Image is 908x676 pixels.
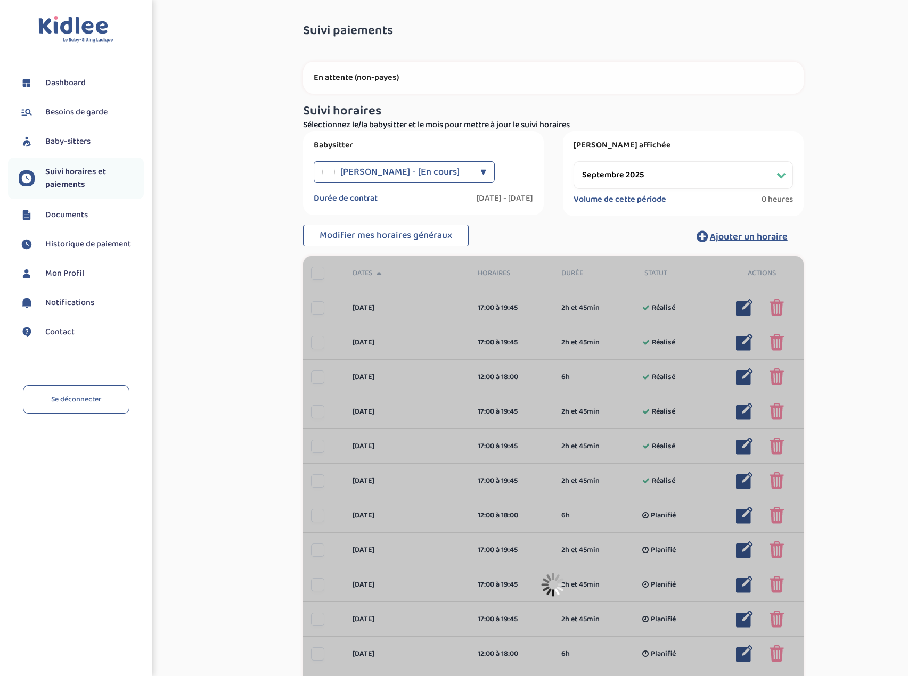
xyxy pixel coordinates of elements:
span: Mon Profil [45,267,84,280]
a: Suivi horaires et paiements [19,166,144,191]
span: Historique de paiement [45,238,131,251]
a: Baby-sitters [19,134,144,150]
a: Documents [19,207,144,223]
img: loader_sticker.gif [541,573,565,597]
img: contact.svg [19,324,35,340]
img: suivihoraire.svg [19,170,35,186]
img: notification.svg [19,295,35,311]
button: Modifier mes horaires généraux [303,225,469,247]
span: Suivi horaires et paiements [45,166,144,191]
span: Documents [45,209,88,221]
img: babysitters.svg [19,134,35,150]
label: Durée de contrat [314,193,378,204]
h3: Suivi horaires [303,104,804,118]
p: En attente (non-payes) [314,72,793,83]
label: [PERSON_NAME] affichée [574,140,793,151]
a: Contact [19,324,144,340]
img: dashboard.svg [19,75,35,91]
span: Suivi paiements [303,24,393,38]
div: ▼ [480,161,486,183]
span: Ajouter un horaire [710,229,788,244]
a: Besoins de garde [19,104,144,120]
a: Dashboard [19,75,144,91]
a: Historique de paiement [19,236,144,252]
span: Besoins de garde [45,106,108,119]
img: profil.svg [19,266,35,282]
span: 0 heures [762,194,793,205]
span: Contact [45,326,75,339]
span: [PERSON_NAME] - [En cours] [340,161,460,183]
span: Modifier mes horaires généraux [320,228,452,243]
span: Baby-sitters [45,135,91,148]
p: Sélectionnez le/la babysitter et le mois pour mettre à jour le suivi horaires [303,119,804,131]
a: Notifications [19,295,144,311]
button: Ajouter un horaire [681,225,804,248]
label: Babysitter [314,140,533,151]
span: Notifications [45,296,94,309]
span: Dashboard [45,77,86,89]
img: documents.svg [19,207,35,223]
img: suivihoraire.svg [19,236,35,252]
img: logo.svg [38,16,113,43]
img: besoin.svg [19,104,35,120]
label: [DATE] - [DATE] [477,193,533,204]
label: Volume de cette période [574,194,666,205]
a: Mon Profil [19,266,144,282]
a: Se déconnecter [23,385,129,414]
